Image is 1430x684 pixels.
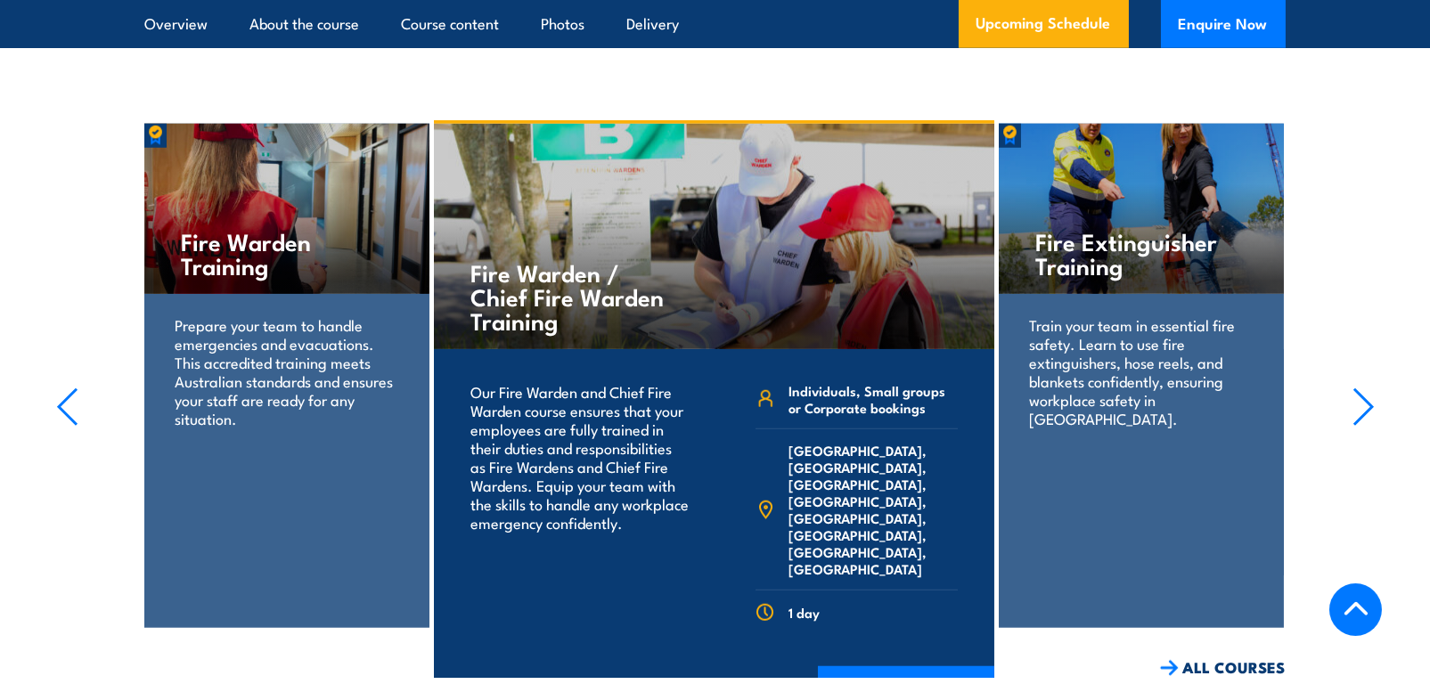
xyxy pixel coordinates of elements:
h4: Fire Extinguisher Training [1035,229,1246,277]
span: Individuals, Small groups or Corporate bookings [789,382,958,416]
h4: Fire Warden Training [181,229,392,277]
p: Train your team in essential fire safety. Learn to use fire extinguishers, hose reels, and blanke... [1029,315,1253,427]
span: [GEOGRAPHIC_DATA], [GEOGRAPHIC_DATA], [GEOGRAPHIC_DATA], [GEOGRAPHIC_DATA], [GEOGRAPHIC_DATA], [G... [789,442,958,577]
p: Prepare your team to handle emergencies and evacuations. This accredited training meets Australia... [175,315,398,427]
a: ALL COURSES [1160,657,1286,678]
p: Our Fire Warden and Chief Fire Warden course ensures that your employees are fully trained in the... [470,382,690,532]
h4: Fire Warden / Chief Fire Warden Training [470,260,680,332]
span: 1 day [789,604,820,621]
